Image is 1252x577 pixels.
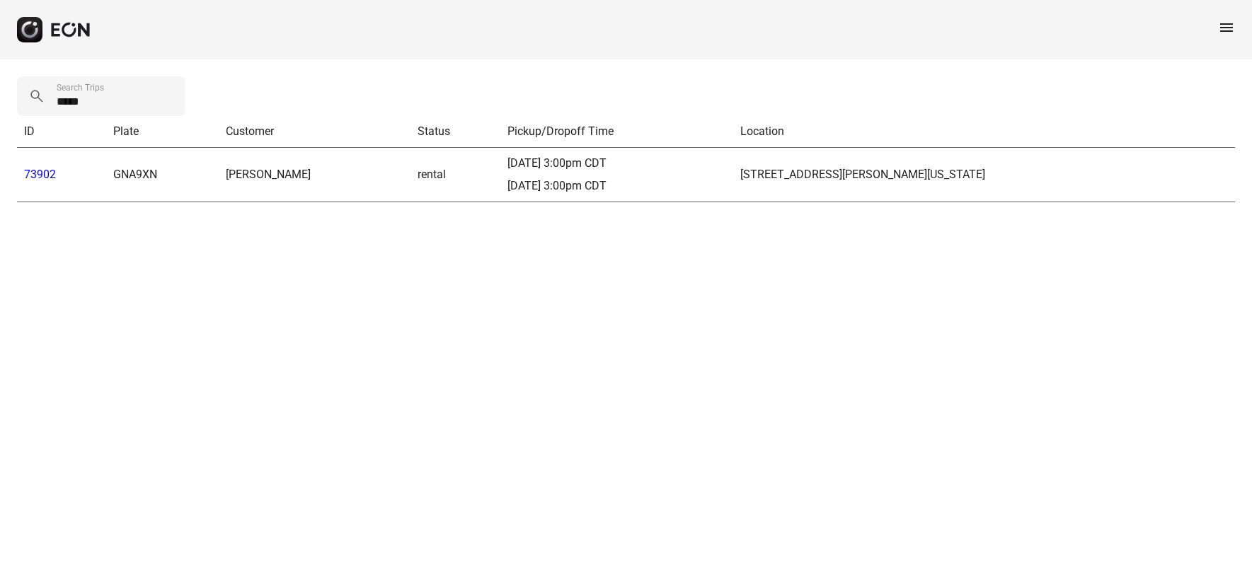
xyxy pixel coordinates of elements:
td: rental [410,148,501,202]
th: Customer [219,116,410,148]
td: [PERSON_NAME] [219,148,410,202]
div: [DATE] 3:00pm CDT [507,177,726,194]
th: Pickup/Dropoff Time [500,116,733,148]
th: ID [17,116,106,148]
a: 73902 [24,168,56,181]
div: [DATE] 3:00pm CDT [507,155,726,172]
span: menu [1218,19,1235,36]
label: Search Trips [57,82,104,93]
th: Status [410,116,501,148]
th: Plate [106,116,219,148]
td: [STREET_ADDRESS][PERSON_NAME][US_STATE] [733,148,1235,202]
th: Location [733,116,1235,148]
td: GNA9XN [106,148,219,202]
